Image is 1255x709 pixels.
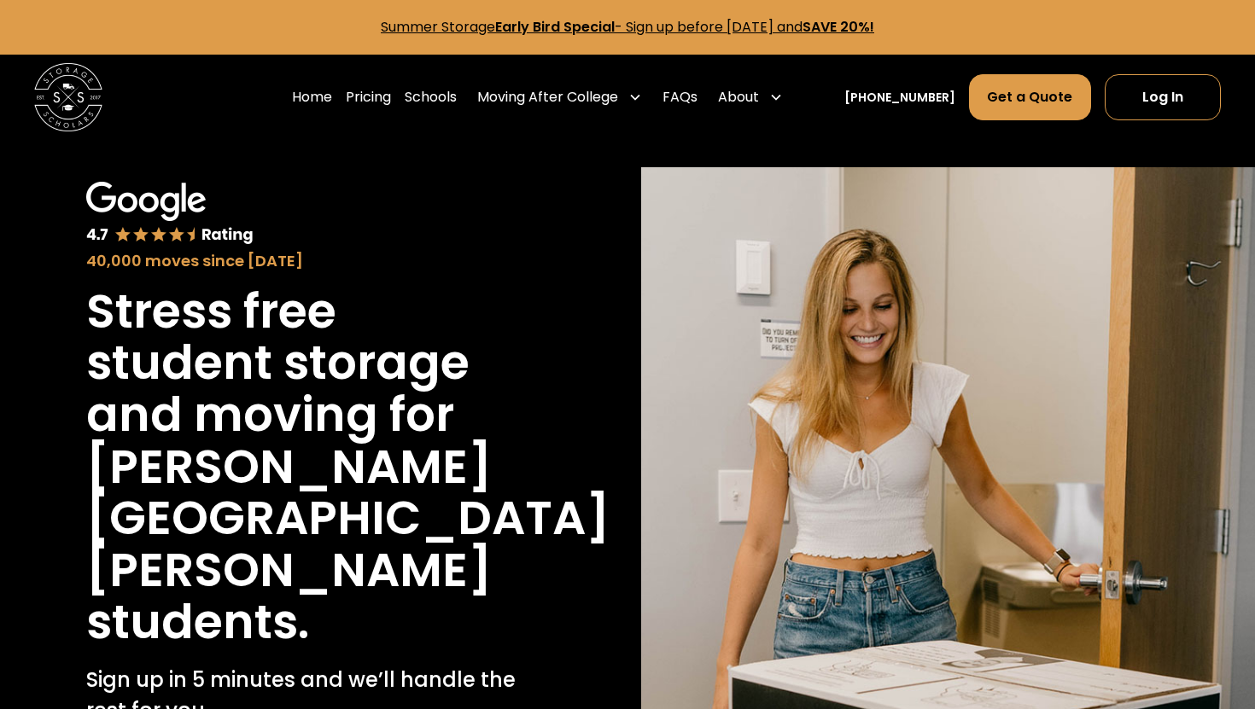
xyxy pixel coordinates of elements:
[86,441,610,596] h1: [PERSON_NAME][GEOGRAPHIC_DATA][PERSON_NAME]
[803,17,874,37] strong: SAVE 20%!
[86,596,309,648] h1: students.
[718,87,759,108] div: About
[969,74,1090,120] a: Get a Quote
[405,73,457,121] a: Schools
[663,73,698,121] a: FAQs
[844,89,955,107] a: [PHONE_NUMBER]
[86,249,528,272] div: 40,000 moves since [DATE]
[346,73,391,121] a: Pricing
[1105,74,1221,120] a: Log In
[381,17,874,37] a: Summer StorageEarly Bird Special- Sign up before [DATE] andSAVE 20%!
[86,182,254,246] img: Google 4.7 star rating
[477,87,618,108] div: Moving After College
[495,17,615,37] strong: Early Bird Special
[34,63,102,131] img: Storage Scholars main logo
[711,73,790,121] div: About
[292,73,332,121] a: Home
[470,73,649,121] div: Moving After College
[86,286,528,441] h1: Stress free student storage and moving for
